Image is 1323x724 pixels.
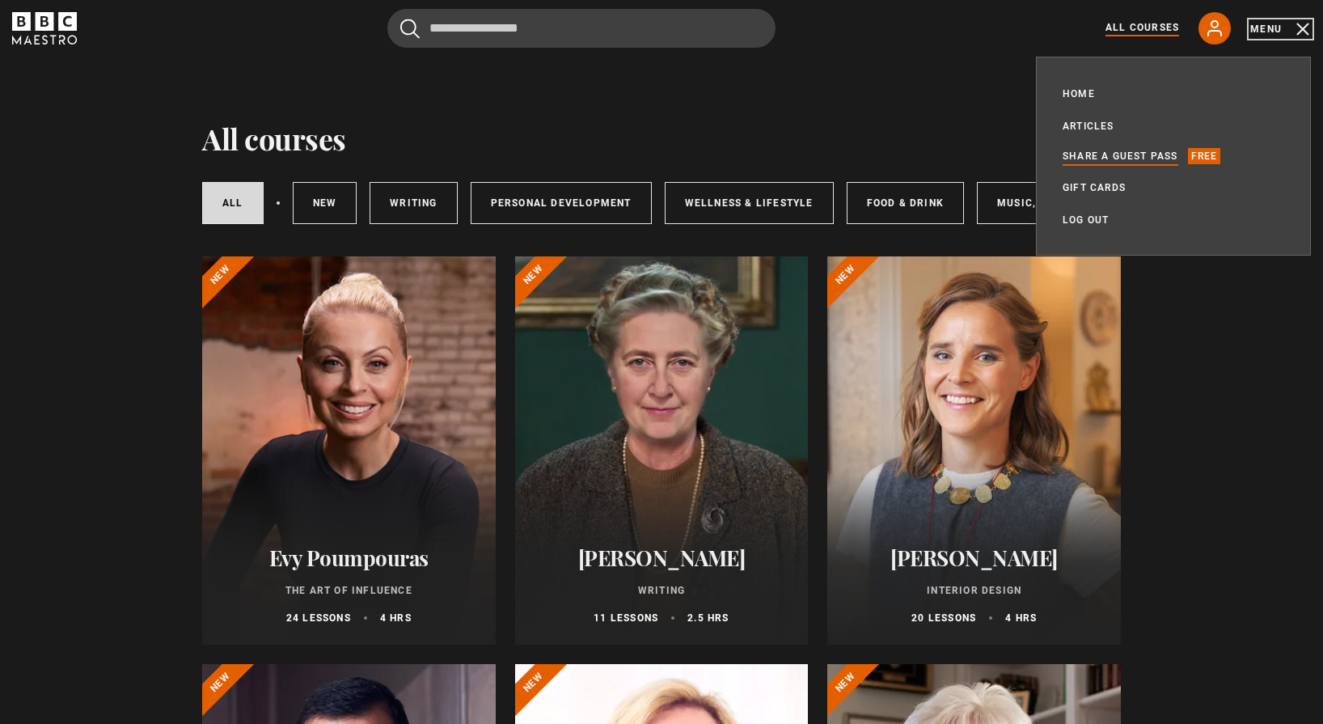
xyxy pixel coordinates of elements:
button: Submit the search query [400,19,420,39]
h2: [PERSON_NAME] [847,545,1101,570]
p: Writing [535,583,789,598]
p: Interior Design [847,583,1101,598]
p: 4 hrs [1005,611,1037,625]
a: All Courses [1105,20,1179,36]
a: Music, Film & Theatre [977,182,1149,224]
a: Gift Cards [1063,180,1126,196]
p: The Art of Influence [222,583,476,598]
p: 2.5 hrs [687,611,729,625]
a: Writing [370,182,457,224]
p: 11 lessons [594,611,658,625]
h2: [PERSON_NAME] [535,545,789,570]
a: Evy Poumpouras The Art of Influence 24 lessons 4 hrs New [202,256,496,645]
a: All [202,182,264,224]
a: Home [1063,86,1095,102]
a: [PERSON_NAME] Writing 11 lessons 2.5 hrs New [515,256,809,645]
h1: All courses [202,121,346,155]
a: Wellness & Lifestyle [665,182,834,224]
p: Free [1188,148,1221,164]
a: Personal Development [471,182,652,224]
h2: Evy Poumpouras [222,545,476,570]
input: Search [387,9,776,48]
a: Articles [1063,118,1114,134]
p: 20 lessons [911,611,976,625]
a: Share a guest pass [1063,148,1178,164]
p: 24 lessons [286,611,351,625]
button: Toggle navigation [1250,21,1311,37]
a: Log out [1063,212,1109,228]
a: [PERSON_NAME] Interior Design 20 lessons 4 hrs New [827,256,1121,645]
a: New [293,182,357,224]
svg: BBC Maestro [12,12,77,44]
a: Food & Drink [847,182,964,224]
p: 4 hrs [380,611,412,625]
